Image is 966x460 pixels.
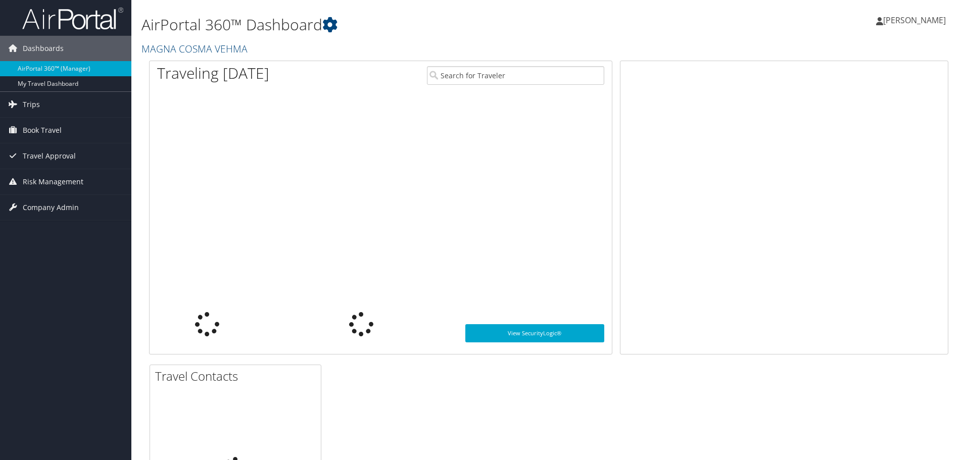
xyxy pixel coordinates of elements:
[157,63,269,84] h1: Traveling [DATE]
[22,7,123,30] img: airportal-logo.png
[427,66,604,85] input: Search for Traveler
[141,42,250,56] a: MAGNA COSMA VEHMA
[465,324,604,342] a: View SecurityLogic®
[23,92,40,117] span: Trips
[23,195,79,220] span: Company Admin
[883,15,946,26] span: [PERSON_NAME]
[23,118,62,143] span: Book Travel
[23,36,64,61] span: Dashboards
[23,169,83,194] span: Risk Management
[23,143,76,169] span: Travel Approval
[155,368,321,385] h2: Travel Contacts
[876,5,956,35] a: [PERSON_NAME]
[141,14,685,35] h1: AirPortal 360™ Dashboard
